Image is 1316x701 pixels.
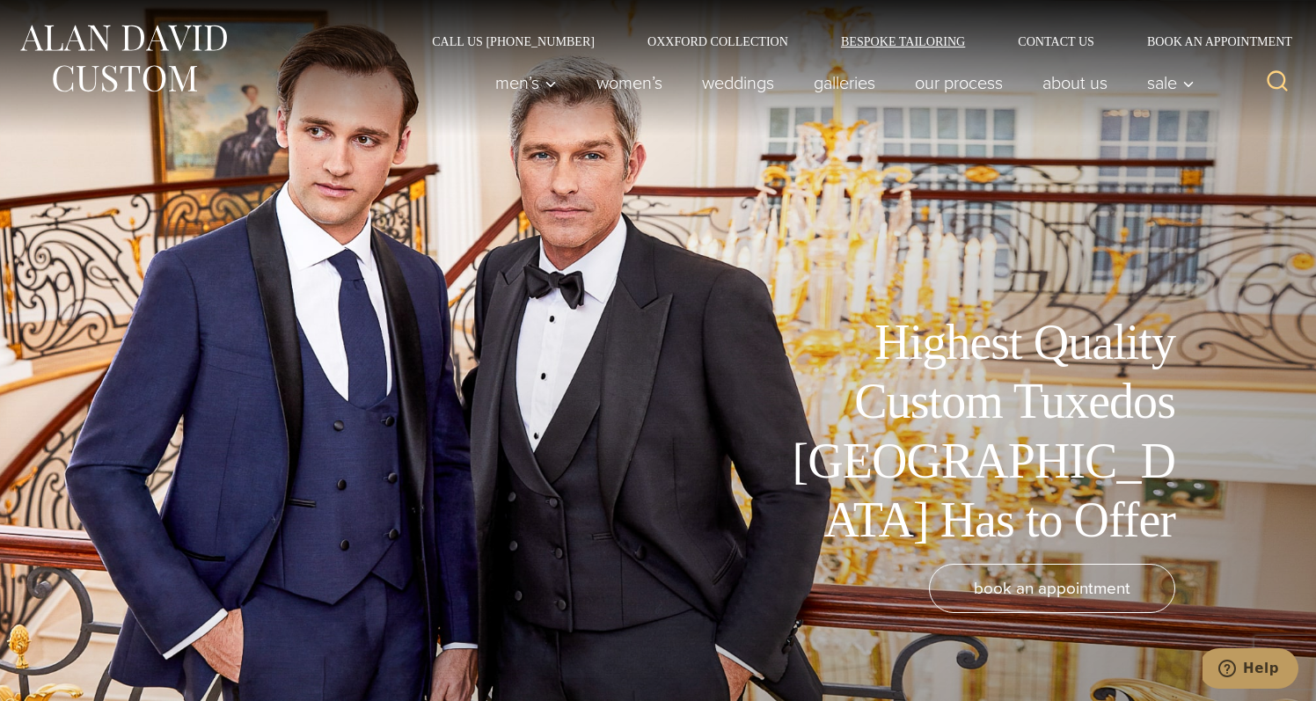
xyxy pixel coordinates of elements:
a: Oxxford Collection [621,35,815,47]
button: Men’s sub menu toggle [476,65,577,100]
iframe: Opens a widget where you can chat to one of our agents [1203,648,1298,692]
nav: Primary Navigation [476,65,1204,100]
a: Bespoke Tailoring [815,35,991,47]
a: Contact Us [991,35,1121,47]
a: weddings [683,65,794,100]
nav: Secondary Navigation [406,35,1298,47]
a: About Us [1023,65,1128,100]
a: Call Us [PHONE_NUMBER] [406,35,621,47]
button: Sale sub menu toggle [1128,65,1204,100]
a: Book an Appointment [1121,35,1298,47]
a: Our Process [896,65,1023,100]
h1: Highest Quality Custom Tuxedos [GEOGRAPHIC_DATA] Has to Offer [779,313,1175,550]
img: Alan David Custom [18,19,229,98]
a: book an appointment [929,564,1175,613]
a: Women’s [577,65,683,100]
a: Galleries [794,65,896,100]
span: book an appointment [974,575,1130,601]
button: View Search Form [1256,62,1298,104]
